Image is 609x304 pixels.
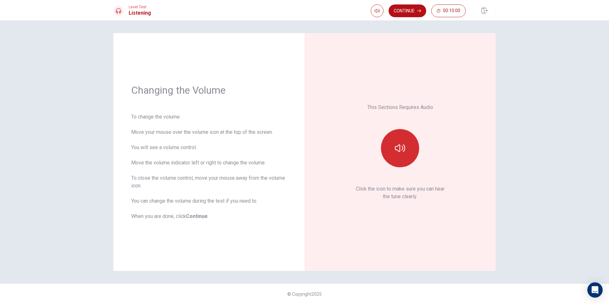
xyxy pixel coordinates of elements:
[587,282,603,298] div: Open Intercom Messenger
[356,185,445,200] p: Click the icon to make sure you can hear the tune clearly.
[389,4,426,17] button: Continue
[431,4,466,17] button: 00:10:00
[186,213,208,219] b: Continue
[129,5,151,9] span: Level Test
[131,113,287,220] div: To change the volume: Move your mouse over the volume icon at the top of the screen. You will see...
[131,84,287,97] h1: Changing the Volume
[129,9,151,17] h1: Listening
[367,104,433,111] p: This Sections Requires Audio
[287,292,322,297] span: © Copyright 2025
[443,8,460,13] span: 00:10:00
